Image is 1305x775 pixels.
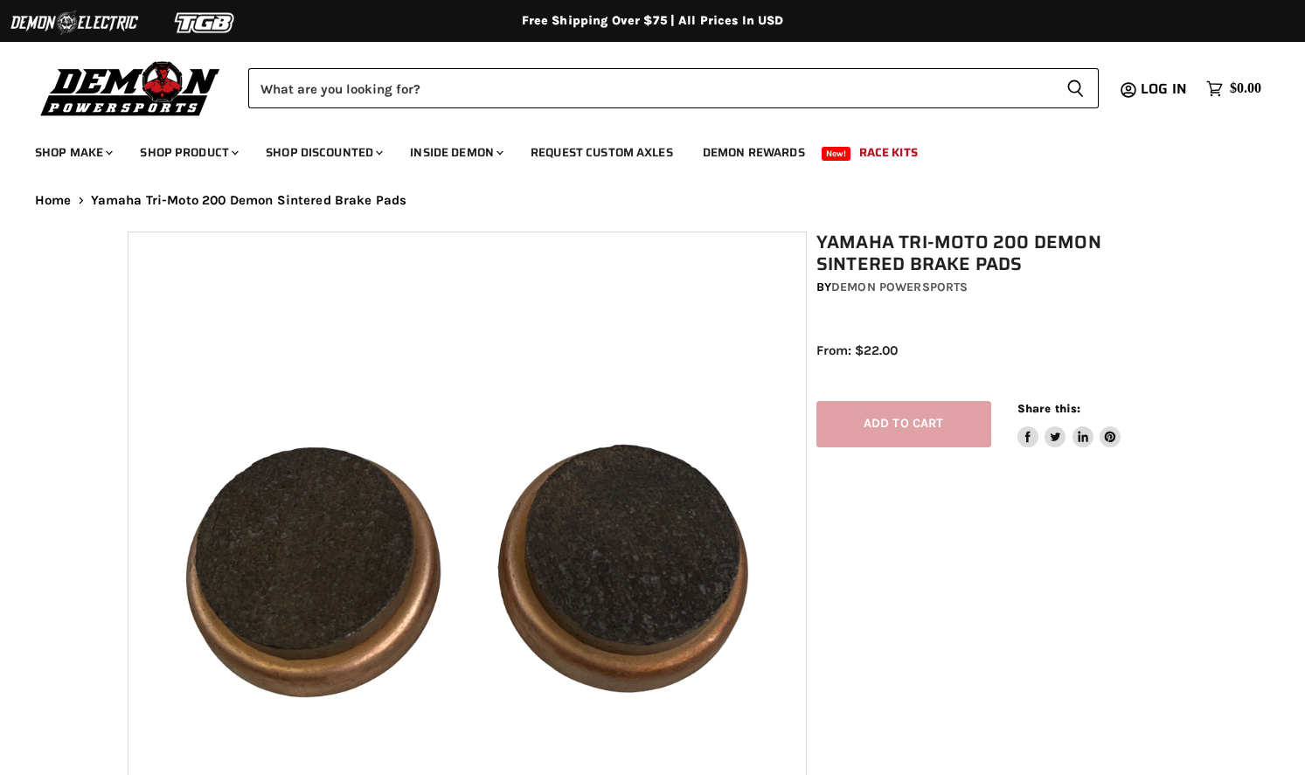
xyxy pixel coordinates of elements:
button: Search [1052,68,1099,108]
a: Shop Make [22,135,123,170]
a: Request Custom Axles [517,135,686,170]
span: Yamaha Tri-Moto 200 Demon Sintered Brake Pads [91,193,407,208]
span: $0.00 [1230,80,1261,97]
a: Race Kits [846,135,931,170]
a: Inside Demon [397,135,514,170]
a: $0.00 [1197,76,1270,101]
ul: Main menu [22,128,1257,170]
a: Demon Rewards [690,135,818,170]
h1: Yamaha Tri-Moto 200 Demon Sintered Brake Pads [816,232,1187,275]
img: Demon Electric Logo 2 [9,6,140,39]
a: Home [35,193,72,208]
aside: Share this: [1017,401,1121,447]
a: Shop Product [127,135,249,170]
form: Product [248,68,1099,108]
img: Demon Powersports [35,57,226,119]
span: Share this: [1017,402,1080,415]
a: Log in [1133,81,1197,97]
img: TGB Logo 2 [140,6,271,39]
span: Log in [1141,78,1187,100]
div: by [816,278,1187,297]
a: Shop Discounted [253,135,393,170]
span: From: $22.00 [816,343,898,358]
span: New! [822,147,851,161]
a: Demon Powersports [831,280,968,294]
input: Search [248,68,1052,108]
